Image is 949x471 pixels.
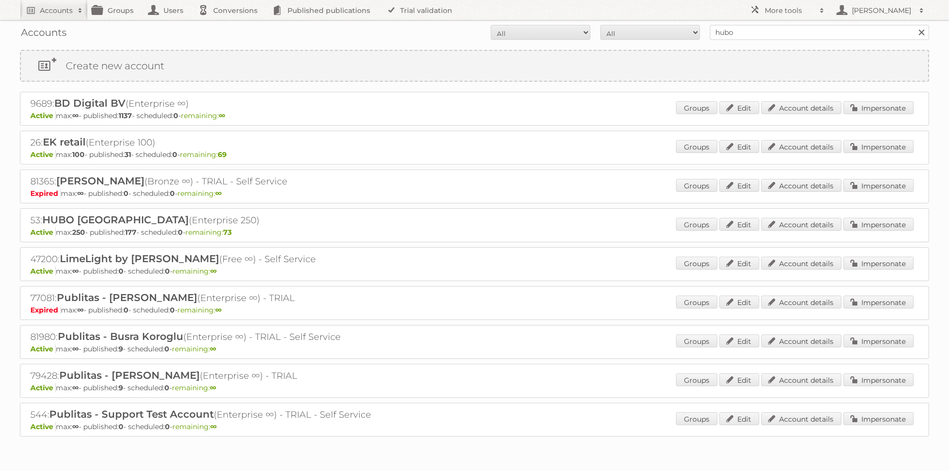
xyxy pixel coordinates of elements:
[210,344,216,353] strong: ∞
[719,257,759,270] a: Edit
[719,334,759,347] a: Edit
[54,97,126,109] span: BD Digital BV
[58,330,183,342] span: Publitas - Busra Koroglu
[43,136,86,148] span: EK retail
[30,330,379,343] h2: 81980: (Enterprise ∞) - TRIAL - Self Service
[60,253,219,265] span: LimeLight by [PERSON_NAME]
[30,228,56,237] span: Active
[676,218,717,231] a: Groups
[30,408,379,421] h2: 544: (Enterprise ∞) - TRIAL - Self Service
[843,257,914,270] a: Impersonate
[761,373,841,386] a: Account details
[119,383,123,392] strong: 9
[761,257,841,270] a: Account details
[843,296,914,309] a: Impersonate
[210,267,217,276] strong: ∞
[676,412,717,425] a: Groups
[30,306,919,314] p: max: - published: - scheduled: -
[30,267,56,276] span: Active
[30,369,379,382] h2: 79428: (Enterprise ∞) - TRIAL
[180,150,227,159] span: remaining:
[719,296,759,309] a: Edit
[843,140,914,153] a: Impersonate
[676,179,717,192] a: Groups
[761,296,841,309] a: Account details
[761,412,841,425] a: Account details
[172,267,217,276] span: remaining:
[164,383,169,392] strong: 0
[72,150,85,159] strong: 100
[843,218,914,231] a: Impersonate
[77,189,84,198] strong: ∞
[30,422,56,431] span: Active
[125,228,136,237] strong: 177
[30,175,379,188] h2: 81365: (Bronze ∞) - TRIAL - Self Service
[119,111,132,120] strong: 1137
[172,422,217,431] span: remaining:
[849,5,914,15] h2: [PERSON_NAME]
[843,179,914,192] a: Impersonate
[30,189,919,198] p: max: - published: - scheduled: -
[765,5,814,15] h2: More tools
[676,101,717,114] a: Groups
[719,218,759,231] a: Edit
[676,373,717,386] a: Groups
[124,189,129,198] strong: 0
[30,214,379,227] h2: 53: (Enterprise 250)
[177,306,222,314] span: remaining:
[30,422,919,431] p: max: - published: - scheduled: -
[172,150,177,159] strong: 0
[215,189,222,198] strong: ∞
[181,111,225,120] span: remaining:
[30,97,379,110] h2: 9689: (Enterprise ∞)
[72,383,79,392] strong: ∞
[173,111,178,120] strong: 0
[170,306,175,314] strong: 0
[72,267,79,276] strong: ∞
[30,136,379,149] h2: 26: (Enterprise 100)
[42,214,189,226] span: HUBO [GEOGRAPHIC_DATA]
[30,150,56,159] span: Active
[30,344,919,353] p: max: - published: - scheduled: -
[164,344,169,353] strong: 0
[30,228,919,237] p: max: - published: - scheduled: -
[57,292,197,304] span: Publitas - [PERSON_NAME]
[719,373,759,386] a: Edit
[30,267,919,276] p: max: - published: - scheduled: -
[172,344,216,353] span: remaining:
[72,422,79,431] strong: ∞
[676,140,717,153] a: Groups
[719,179,759,192] a: Edit
[210,383,216,392] strong: ∞
[30,383,56,392] span: Active
[77,306,84,314] strong: ∞
[177,189,222,198] span: remaining:
[676,257,717,270] a: Groups
[843,334,914,347] a: Impersonate
[719,412,759,425] a: Edit
[40,5,73,15] h2: Accounts
[676,296,717,309] a: Groups
[719,140,759,153] a: Edit
[719,101,759,114] a: Edit
[59,369,200,381] span: Publitas - [PERSON_NAME]
[30,292,379,305] h2: 77081: (Enterprise ∞) - TRIAL
[843,373,914,386] a: Impersonate
[124,306,129,314] strong: 0
[30,111,56,120] span: Active
[170,189,175,198] strong: 0
[119,422,124,431] strong: 0
[30,150,919,159] p: max: - published: - scheduled: -
[72,344,79,353] strong: ∞
[761,140,841,153] a: Account details
[119,344,123,353] strong: 9
[21,51,928,81] a: Create new account
[843,101,914,114] a: Impersonate
[223,228,232,237] strong: 73
[761,101,841,114] a: Account details
[72,228,85,237] strong: 250
[30,344,56,353] span: Active
[30,306,61,314] span: Expired
[219,111,225,120] strong: ∞
[761,218,841,231] a: Account details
